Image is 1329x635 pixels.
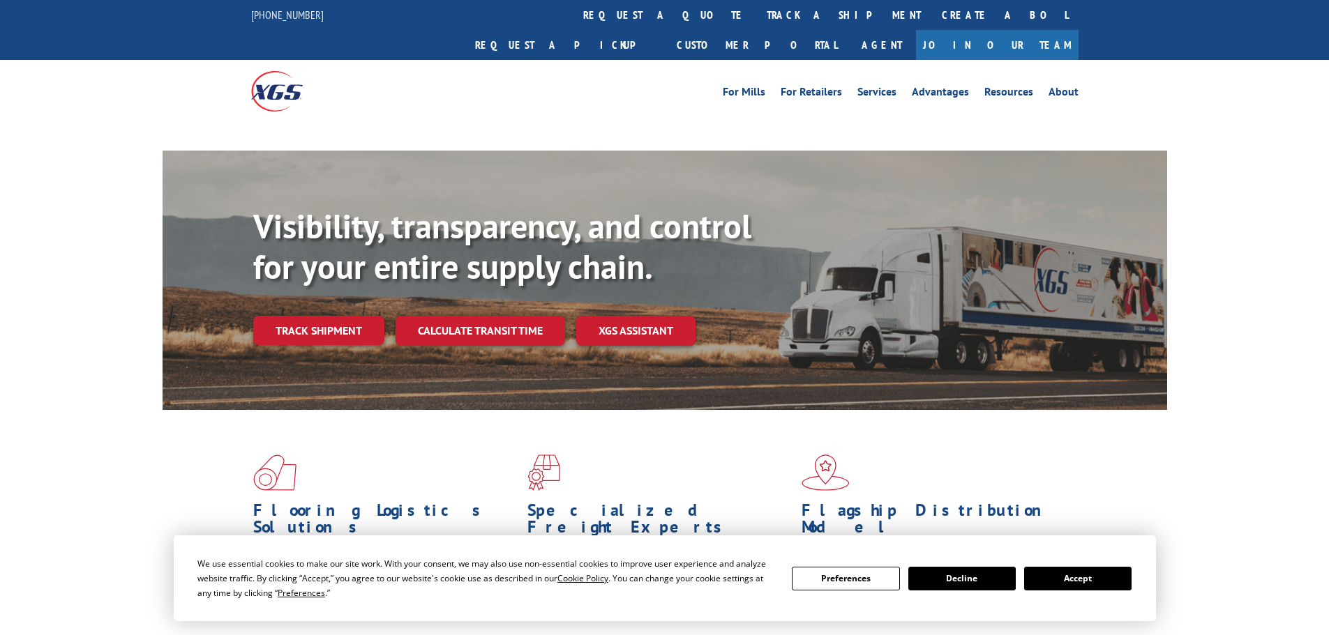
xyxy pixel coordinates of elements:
[253,204,751,288] b: Visibility, transparency, and control for your entire supply chain.
[1024,567,1132,590] button: Accept
[916,30,1079,60] a: Join Our Team
[465,30,666,60] a: Request a pickup
[174,535,1156,621] div: Cookie Consent Prompt
[984,86,1033,102] a: Resources
[912,86,969,102] a: Advantages
[848,30,916,60] a: Agent
[723,86,765,102] a: For Mills
[666,30,848,60] a: Customer Portal
[1049,86,1079,102] a: About
[802,454,850,491] img: xgs-icon-flagship-distribution-model-red
[857,86,896,102] a: Services
[253,502,517,542] h1: Flooring Logistics Solutions
[527,454,560,491] img: xgs-icon-focused-on-flooring-red
[251,8,324,22] a: [PHONE_NUMBER]
[278,587,325,599] span: Preferences
[781,86,842,102] a: For Retailers
[253,454,296,491] img: xgs-icon-total-supply-chain-intelligence-red
[792,567,899,590] button: Preferences
[197,556,775,600] div: We use essential cookies to make our site work. With your consent, we may also use non-essential ...
[557,572,608,584] span: Cookie Policy
[908,567,1016,590] button: Decline
[396,316,565,346] a: Calculate transit time
[253,316,384,345] a: Track shipment
[576,316,696,346] a: XGS ASSISTANT
[802,502,1065,542] h1: Flagship Distribution Model
[527,502,791,542] h1: Specialized Freight Experts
